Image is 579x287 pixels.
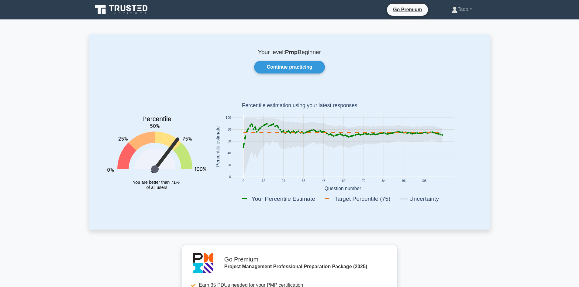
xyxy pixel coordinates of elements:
text: 84 [382,179,385,183]
a: Tado [437,3,487,15]
text: 36 [302,179,305,183]
text: 48 [322,179,325,183]
text: 40 [227,152,231,155]
text: 108 [421,179,426,183]
text: 0 [242,179,244,183]
a: Go Premium [389,6,426,13]
text: 96 [402,179,405,183]
text: 24 [282,179,285,183]
text: 20 [227,164,231,167]
b: Pmp [285,49,298,55]
text: 0 [229,176,231,179]
text: 72 [362,179,365,183]
text: Percentile estimate [215,126,220,167]
text: 100 [226,116,231,119]
text: 60 [227,140,231,143]
text: 80 [227,128,231,131]
a: Continue practicing [254,61,325,73]
text: 12 [262,179,265,183]
tspan: You are better than 71% [133,180,180,185]
text: Percentile [142,116,171,123]
tspan: of all users [146,185,167,190]
text: 60 [342,179,345,183]
p: Your level: Beginner [104,49,476,56]
text: Question number [324,186,361,191]
text: Percentile estimation using your latest responses [242,103,357,109]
